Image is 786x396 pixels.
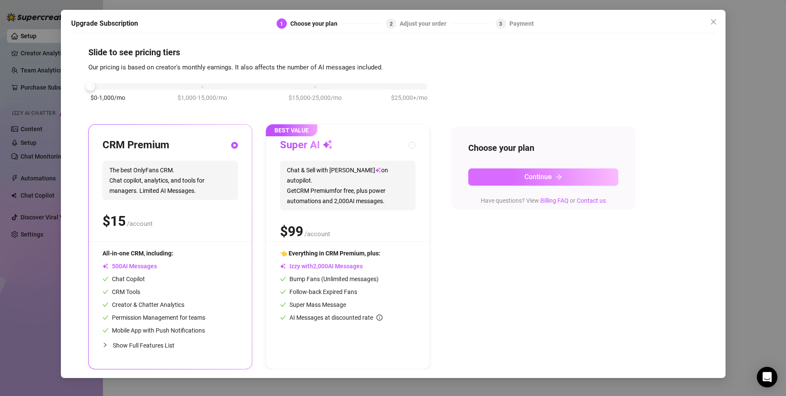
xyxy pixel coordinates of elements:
span: check [102,302,108,308]
span: Chat & Sell with [PERSON_NAME] on autopilot. Get CRM Premium for free, plus power automations and... [280,161,416,210]
h4: Choose your plan [468,142,618,154]
span: BEST VALUE [266,124,317,136]
span: /account [127,220,153,228]
span: 👈 Everything in CRM Premium, plus: [280,250,380,257]
div: Adjust your order [400,18,452,29]
span: Mobile App with Push Notifications [102,327,205,334]
h5: Upgrade Subscription [71,18,138,29]
span: $15,000-25,000/mo [289,93,342,102]
h4: Slide to see pricing tiers [88,46,698,58]
span: Bump Fans (Unlimited messages) [280,276,379,282]
span: Chat Copilot [102,276,145,282]
span: check [102,315,108,321]
span: check [280,276,286,282]
a: Contact us [577,197,606,204]
span: Izzy with AI Messages [280,263,363,270]
div: Open Intercom Messenger [757,367,777,387]
button: Close [707,15,720,29]
span: 1 [280,21,283,27]
span: Creator & Chatter Analytics [102,301,184,308]
button: Continuearrow-right [468,168,618,186]
div: Payment [509,18,534,29]
span: check [280,289,286,295]
span: The best OnlyFans CRM. Chat copilot, analytics, and tools for managers. Limited AI Messages. [102,161,238,200]
span: $ [280,223,303,240]
span: $0-1,000/mo [90,93,125,102]
span: check [102,327,108,333]
a: Billing FAQ [540,197,569,204]
span: Our pricing is based on creator's monthly earnings. It also affects the number of AI messages inc... [88,63,383,71]
span: $25,000+/mo [391,93,428,102]
h3: Super AI [280,138,333,152]
span: /account [304,230,330,238]
span: check [102,276,108,282]
span: All-in-one CRM, including: [102,250,173,257]
span: collapsed [102,342,108,348]
span: AI Messages [102,263,157,270]
span: $1,000-15,000/mo [178,93,227,102]
span: 3 [499,21,502,27]
span: Super Mass Message [280,301,346,308]
span: Permission Management for teams [102,314,205,321]
span: Close [707,18,720,25]
span: Continue [524,173,552,181]
span: check [280,302,286,308]
span: check [280,315,286,321]
span: 2 [390,21,393,27]
span: Show Full Features List [113,342,175,349]
span: arrow-right [555,174,562,180]
span: $ [102,213,126,229]
span: Have questions? View or [481,197,606,204]
h3: CRM Premium [102,138,169,152]
span: close [710,18,717,25]
div: Choose your plan [290,18,343,29]
span: check [102,289,108,295]
span: info-circle [376,315,382,321]
div: Show Full Features List [102,335,238,355]
span: CRM Tools [102,288,140,295]
span: AI Messages at discounted rate [289,314,382,321]
span: Follow-back Expired Fans [280,288,357,295]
